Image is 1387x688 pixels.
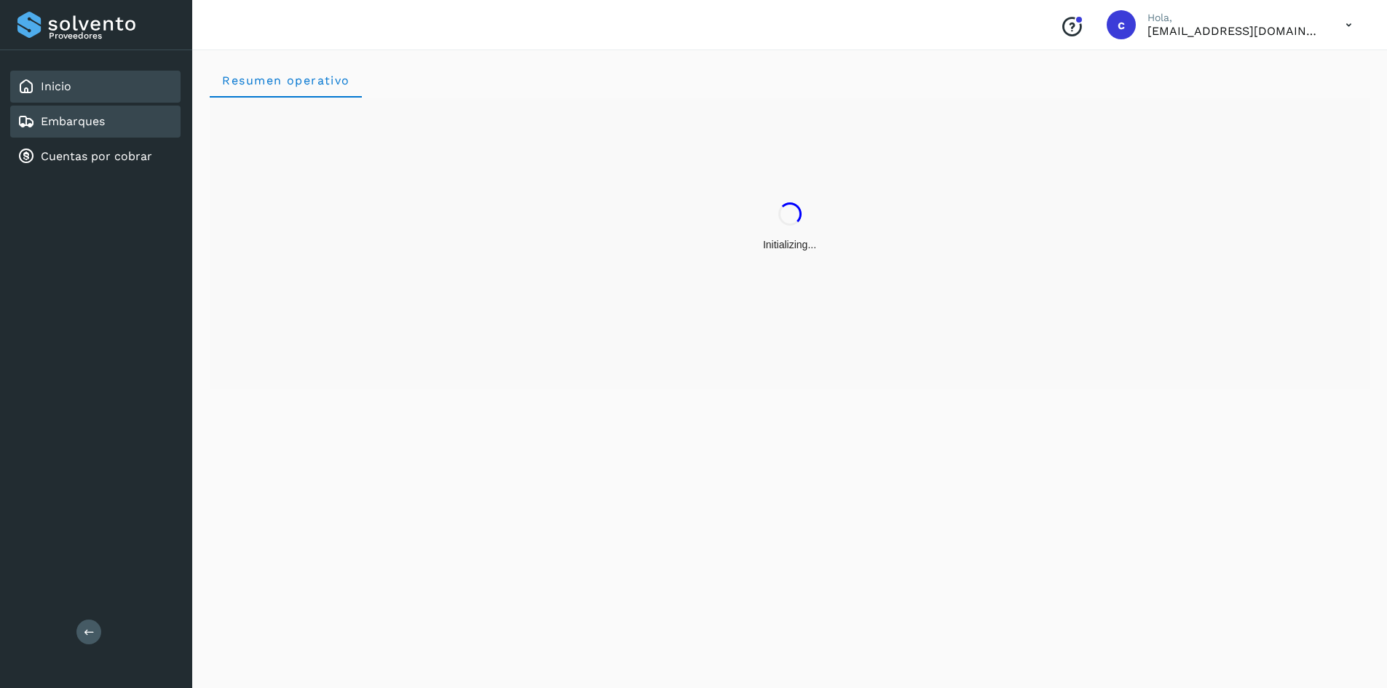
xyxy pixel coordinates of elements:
[221,74,350,87] span: Resumen operativo
[49,31,175,41] p: Proveedores
[10,141,181,173] div: Cuentas por cobrar
[10,71,181,103] div: Inicio
[1147,12,1322,24] p: Hola,
[41,114,105,128] a: Embarques
[41,79,71,93] a: Inicio
[10,106,181,138] div: Embarques
[41,149,152,163] a: Cuentas por cobrar
[1147,24,1322,38] p: cuentas3@enlacesmet.com.mx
